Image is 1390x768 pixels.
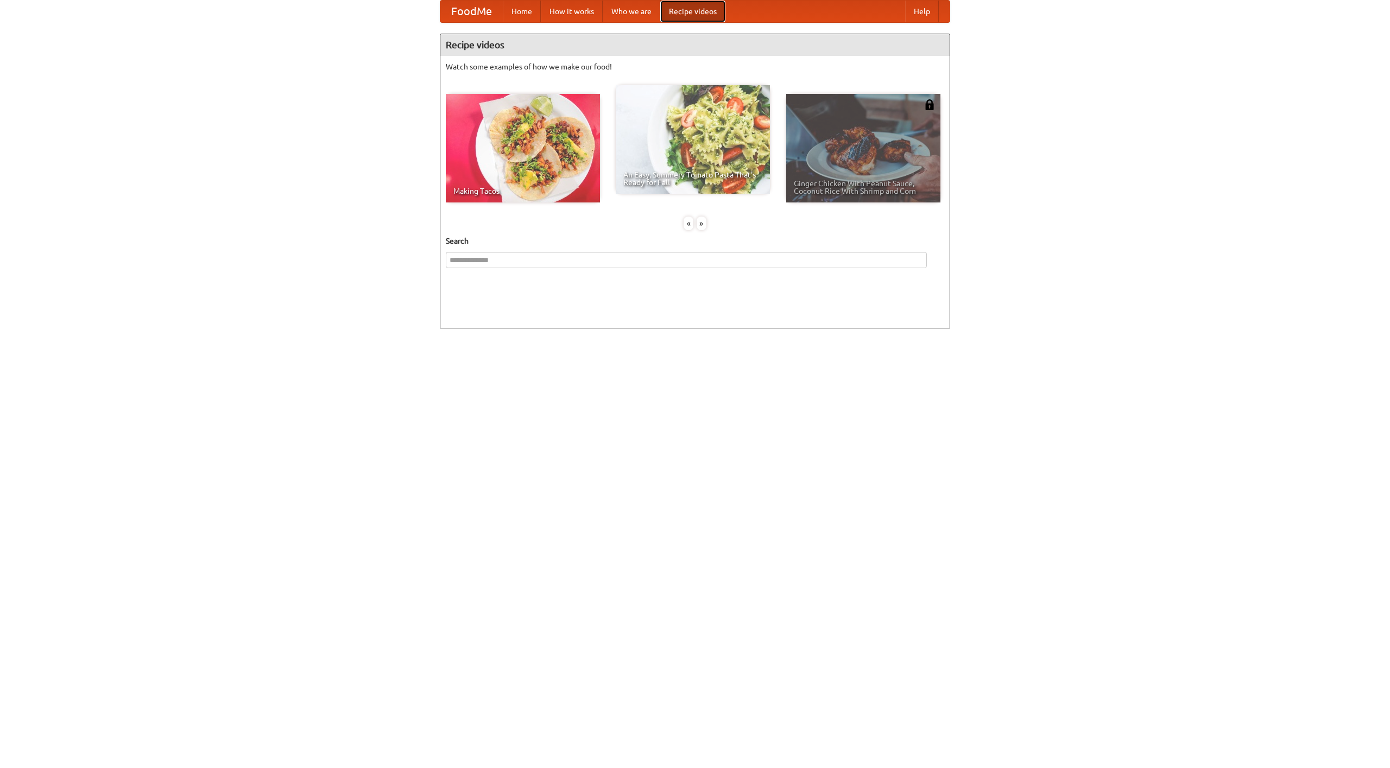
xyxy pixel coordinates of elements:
span: An Easy, Summery Tomato Pasta That's Ready for Fall [623,171,762,186]
a: Home [503,1,541,22]
span: Making Tacos [453,187,592,195]
h5: Search [446,236,944,246]
a: How it works [541,1,603,22]
div: « [684,217,693,230]
a: Making Tacos [446,94,600,202]
div: » [697,217,706,230]
p: Watch some examples of how we make our food! [446,61,944,72]
a: Who we are [603,1,660,22]
a: Recipe videos [660,1,725,22]
a: An Easy, Summery Tomato Pasta That's Ready for Fall [616,85,770,194]
h4: Recipe videos [440,34,950,56]
img: 483408.png [924,99,935,110]
a: Help [905,1,939,22]
a: FoodMe [440,1,503,22]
